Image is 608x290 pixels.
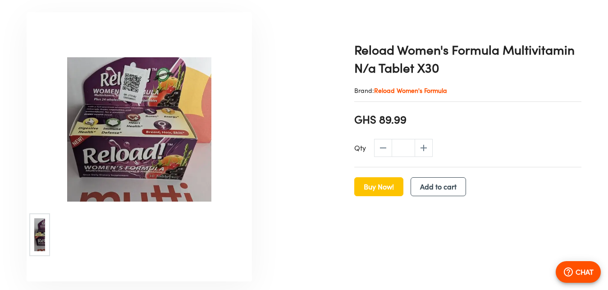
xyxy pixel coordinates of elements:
[354,143,366,153] p: Qty
[354,41,581,77] h1: Reload Women's Formula Multivitamin N/a Tablet X30
[354,177,403,196] button: Buy Now!
[374,87,447,94] span: Reload Women's Formula
[27,57,252,202] img: Reload Women's Formula Multivitamin N/a Tablet X30
[354,86,581,95] p: Brand:
[364,180,394,193] span: Buy Now!
[34,218,67,251] img: Reload Women's Formula Multivitamin N/a Tablet X30
[354,112,407,127] span: GHS 89.99
[415,139,433,157] span: increase
[420,180,457,193] span: Add to cart
[556,261,601,283] button: CHAT
[576,267,594,277] p: CHAT
[411,177,466,196] button: Add to cart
